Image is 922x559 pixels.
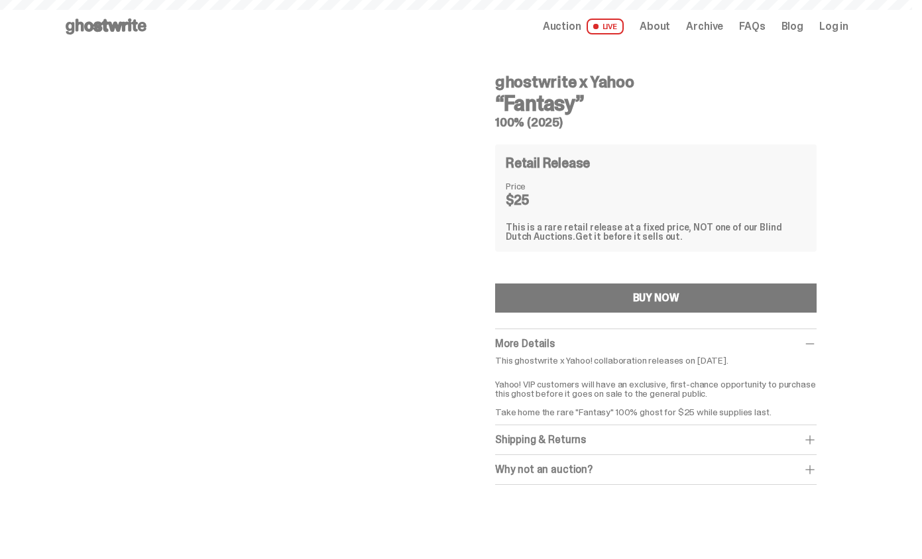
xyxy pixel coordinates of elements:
a: Blog [781,21,803,32]
p: Yahoo! VIP customers will have an exclusive, first-chance opportunity to purchase this ghost befo... [495,370,817,417]
div: Shipping & Returns [495,433,817,446]
button: BUY NOW [495,283,817,313]
a: About [640,21,670,32]
h4: ghostwrite x Yahoo [495,74,817,90]
span: Auction [543,21,581,32]
a: Log in [819,21,848,32]
a: Archive [686,21,723,32]
a: Auction LIVE [543,19,624,34]
h3: “Fantasy” [495,93,817,114]
div: This is a rare retail release at a fixed price, NOT one of our Blind Dutch Auctions. [506,223,806,241]
span: LIVE [587,19,624,34]
span: More Details [495,336,555,350]
h4: Retail Release [506,156,590,170]
h5: 100% (2025) [495,117,817,128]
dd: $25 [506,193,572,207]
p: This ghostwrite x Yahoo! collaboration releases on [DATE]. [495,356,817,365]
dt: Price [506,181,572,191]
div: Why not an auction? [495,463,817,476]
div: BUY NOW [633,293,679,303]
a: FAQs [739,21,765,32]
span: Get it before it sells out. [575,230,683,242]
